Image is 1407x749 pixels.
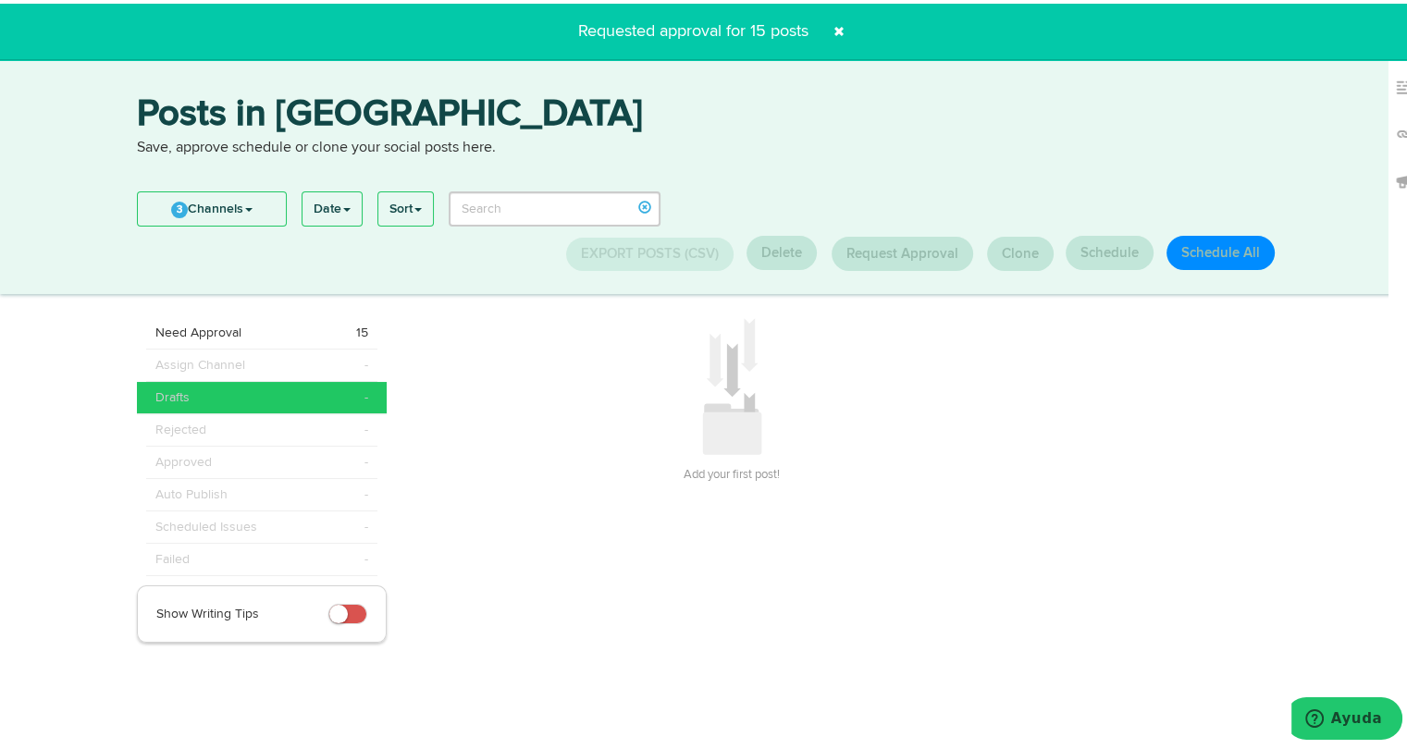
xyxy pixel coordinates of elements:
[449,188,660,223] input: Search
[364,417,368,436] span: -
[364,449,368,468] span: -
[747,232,817,266] button: Delete
[138,189,286,222] a: 3Channels
[171,198,188,215] span: 3
[1066,232,1154,266] button: Schedule
[431,452,1034,486] h3: Add your first post!
[1166,232,1275,266] button: Schedule All
[137,92,1284,134] h3: Posts in [GEOGRAPHIC_DATA]
[155,449,212,468] span: Approved
[378,189,433,222] a: Sort
[364,385,368,403] span: -
[155,417,206,436] span: Rejected
[846,243,958,257] span: Request Approval
[364,482,368,500] span: -
[832,233,973,267] button: Request Approval
[364,546,368,565] span: -
[356,320,368,338] span: 15
[155,482,228,500] span: Auto Publish
[155,546,190,565] span: Failed
[302,189,362,222] a: Date
[364,514,368,533] span: -
[702,313,762,452] img: icon_add_something.svg
[364,352,368,371] span: -
[1291,694,1402,740] iframe: Abre un widget desde donde se puede obtener más información
[137,134,1284,155] p: Save, approve schedule or clone your social posts here.
[155,514,257,533] span: Scheduled Issues
[567,19,820,36] span: Requested approval for 15 posts
[1002,243,1039,257] span: Clone
[987,233,1054,267] button: Clone
[156,604,259,617] span: Show Writing Tips
[155,320,241,338] span: Need Approval
[155,352,245,371] span: Assign Channel
[566,234,734,267] button: Export Posts (CSV)
[155,385,190,403] span: Drafts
